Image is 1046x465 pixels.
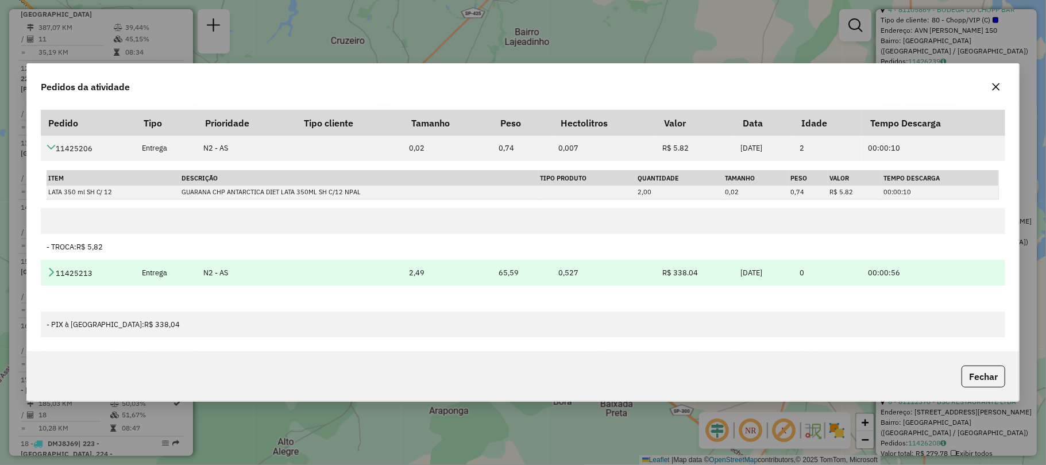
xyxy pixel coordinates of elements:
td: 2 [794,135,862,161]
th: Data [735,110,794,135]
td: 00:00:56 [862,260,1005,286]
td: R$ 338.04 [656,260,735,286]
span: Entrega [142,143,167,153]
th: Tipo [136,110,197,135]
td: R$ 5.82 [828,186,882,199]
td: 0 [794,260,862,286]
th: Tipo cliente [296,110,403,135]
span: 0,527 [559,268,579,278]
th: Tamanho [403,110,493,135]
td: 00:00:10 [862,135,1005,161]
th: Quantidade [636,171,723,186]
span: R$ 338,04 [145,320,180,329]
span: Pedidos da atividade [41,80,130,94]
td: R$ 5.82 [656,135,735,161]
td: [DATE] [735,260,794,286]
td: 0,74 [493,135,553,161]
th: Tipo Produto [538,171,636,186]
td: N2 - AS [197,135,296,161]
span: 0,007 [559,143,579,153]
th: Descrição [180,171,538,186]
th: Peso [789,171,828,186]
th: Item [47,171,180,186]
td: 0,74 [789,186,828,199]
div: - PIX à [GEOGRAPHIC_DATA]: [47,319,999,330]
th: Peso [493,110,553,135]
td: 11425213 [41,260,136,286]
span: Entrega [142,268,167,278]
td: 0,02 [723,186,788,199]
td: 65,59 [493,260,553,286]
button: Fechar [962,366,1005,387]
th: Valor [828,171,882,186]
td: GUARANA CHP ANTARCTICA DIET LATA 350ML SH C/12 NPAL [180,186,538,199]
th: Pedido [41,110,136,135]
td: 11425206 [41,135,136,161]
th: Valor [656,110,735,135]
th: Tempo Descarga [862,110,1005,135]
td: 2,00 [636,186,723,199]
td: N2 - AS [197,260,296,286]
td: [DATE] [735,135,794,161]
th: Tempo Descarga [882,171,998,186]
td: 00:00:10 [882,186,998,199]
th: Idade [794,110,862,135]
td: LATA 350 ml SH C/ 12 [47,186,180,199]
td: 0,02 [403,135,493,161]
th: Prioridade [197,110,296,135]
td: 2,49 [403,260,493,286]
span: R$ 5,82 [76,242,103,252]
div: - TROCA: [47,241,999,252]
th: Hectolitros [553,110,656,135]
th: Tamanho [723,171,788,186]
